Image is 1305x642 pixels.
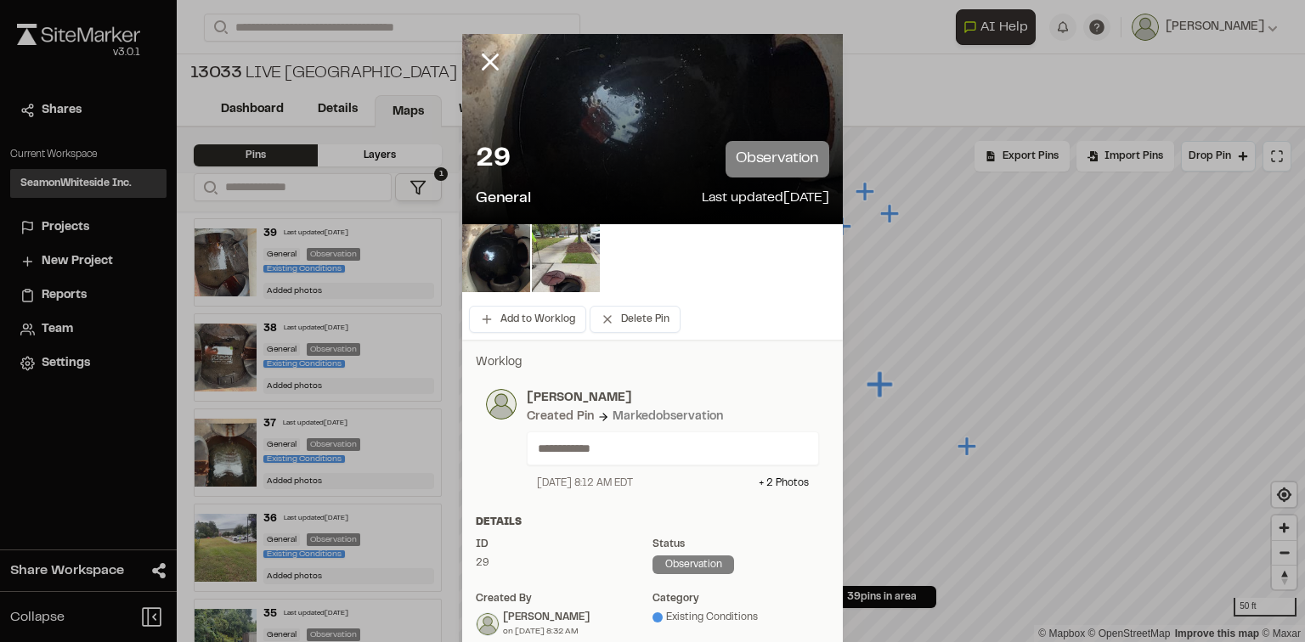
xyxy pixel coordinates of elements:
div: on [DATE] 8:32 AM [503,625,590,638]
img: Joseph Boyatt [477,613,499,635]
div: Existing Conditions [652,610,829,625]
div: Marked observation [613,408,723,426]
img: photo [486,389,517,420]
div: 29 [476,555,652,571]
p: Last updated [DATE] [702,188,829,211]
button: Delete Pin [590,306,681,333]
div: Created by [476,591,652,606]
div: Created Pin [527,408,594,426]
img: file [532,224,600,292]
div: Status [652,537,829,552]
div: [PERSON_NAME] [503,610,590,625]
img: file [462,224,530,292]
p: Worklog [476,353,829,372]
div: observation [652,555,734,574]
div: ID [476,537,652,552]
p: General [476,188,531,211]
p: 29 [476,143,510,177]
p: observation [726,141,829,177]
div: Details [476,515,829,530]
div: [DATE] 8:12 AM EDT [537,476,633,491]
p: [PERSON_NAME] [527,389,819,408]
div: + 2 Photo s [759,476,809,491]
button: Add to Worklog [469,306,586,333]
div: category [652,591,829,606]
